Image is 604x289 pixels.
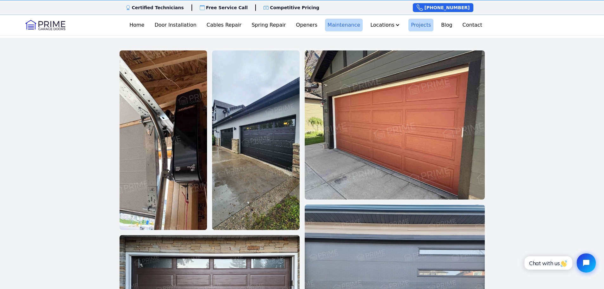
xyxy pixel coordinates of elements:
a: Home [127,19,147,31]
p: Certified Technicians [132,4,184,11]
a: Spring Repair [249,19,289,31]
a: Door Installation [152,19,199,31]
p: Free Service Call [206,4,248,11]
img: garage door repair service calgary [305,50,485,199]
a: Maintenance [325,19,363,31]
button: Locations [368,19,403,31]
p: Competitive Pricing [270,4,319,11]
iframe: Tidio Chat [517,248,601,278]
a: Projects [408,19,433,31]
img: Logo [25,20,65,30]
a: Cables Repair [204,19,244,31]
img: garage door installation calgary [212,50,300,230]
a: Contact [460,19,485,31]
a: Openers [294,19,320,31]
img: garage door installation service calgary [120,50,207,230]
a: [PHONE_NUMBER] [413,3,473,12]
a: Blog [438,19,455,31]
